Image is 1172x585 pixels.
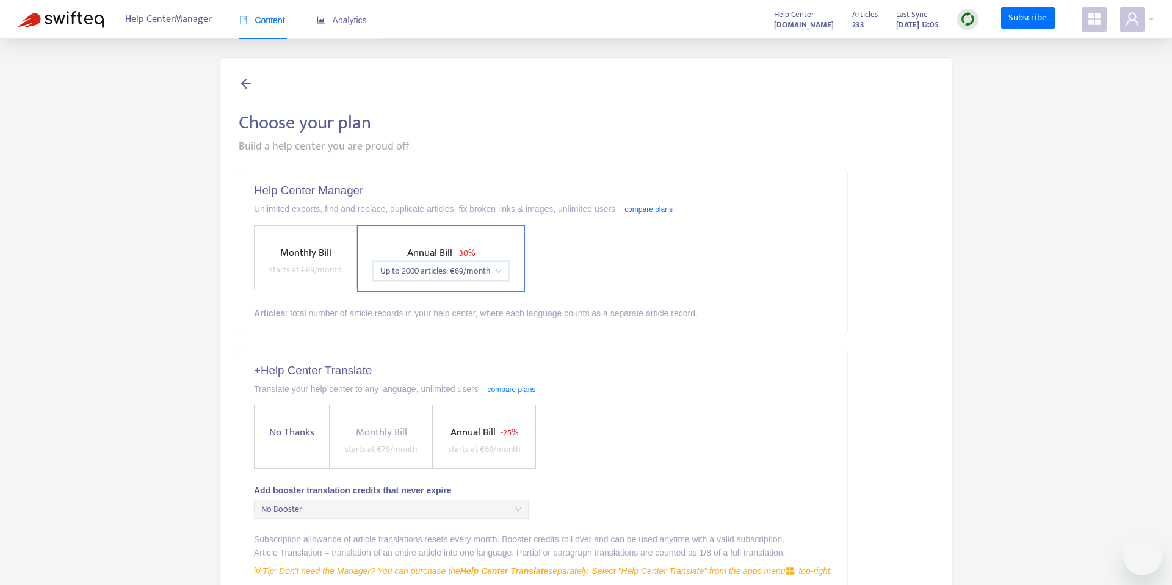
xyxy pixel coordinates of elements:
span: Monthly Bill [280,244,331,261]
div: Tip: Don't need the Manager? You can purchase the separately. Select "Help Center Translate" from... [254,564,833,578]
span: appstore [786,567,794,575]
h5: Help Center Manager [254,184,833,198]
div: : total number of article records in your help center, where each language counts as a separate a... [254,307,833,320]
span: Help Center [774,8,814,21]
strong: [DATE] 12:05 [896,18,939,32]
a: [DOMAIN_NAME] [774,18,834,32]
strong: 233 [852,18,864,32]
a: Subscribe [1001,7,1055,29]
strong: Articles [254,308,285,318]
span: area-chart [317,16,325,24]
div: Add booster translation credits that never expire [254,484,833,497]
strong: Help Center Translate [460,566,548,576]
div: Article Translation = translation of an entire article into one language. Partial or paragraph tr... [254,546,833,559]
span: book [239,16,248,24]
a: compare plans [624,205,673,214]
img: Swifteq [18,11,104,28]
h2: Choose your plan [239,112,933,134]
span: Last Sync [896,8,927,21]
span: Help Center Manager [125,8,212,31]
div: Unlimited exports, find and replace, duplicate articles, fix broken links & images, unlimited users [254,202,833,216]
span: Analytics [317,15,367,25]
span: Monthly Bill [356,424,407,441]
span: - 25% [501,426,518,440]
span: starts at € 79 /month [345,442,418,456]
span: No Booster [261,500,521,518]
div: Translate your help center to any language, unlimited users [254,382,833,396]
span: Content [239,15,285,25]
span: user [1125,12,1140,26]
span: Annual Bill [407,244,452,261]
span: No Thanks [264,424,319,441]
span: starts at € 69 /month [448,442,521,456]
span: appstore [1087,12,1102,26]
span: Articles [852,8,878,21]
span: - 30% [457,246,475,260]
span: starts at € 89 /month [269,263,342,277]
span: Annual Bill [450,424,496,441]
iframe: Button to launch messaging window [1123,536,1162,575]
a: compare plans [488,385,536,394]
div: Subscription allowance of article translations resets every month. Booster credits roll over and ... [254,532,833,546]
span: Up to 2000 articles : € 69 /month [380,262,502,280]
div: Build a help center you are proud off [239,139,933,155]
h5: + Help Center Translate [254,364,833,378]
img: sync.dc5367851b00ba804db3.png [960,12,975,27]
